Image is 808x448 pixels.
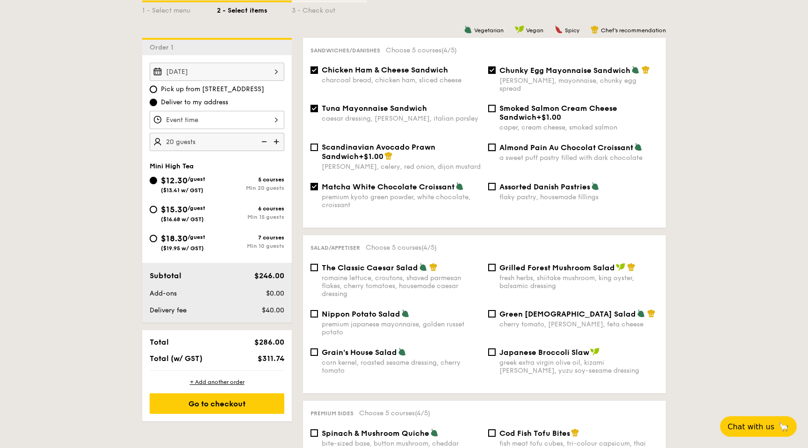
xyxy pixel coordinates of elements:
[150,235,157,242] input: $18.30/guest($19.95 w/ GST)7 coursesMin 10 guests
[322,440,481,448] div: bite-sized base, button mushroom, cheddar
[217,234,284,241] div: 7 courses
[322,359,481,375] div: corn kernel, roasted sesame dressing, cherry tomato
[258,354,284,363] span: $311.74
[398,347,406,356] img: icon-vegetarian.fe4039eb.svg
[499,66,630,75] span: Chunky Egg Mayonnaise Sandwich
[322,310,400,318] span: Nippon Potato Salad
[161,98,228,107] span: Deliver to my address
[310,429,318,437] input: Spinach & Mushroom Quichebite-sized base, button mushroom, cheddar
[430,428,439,437] img: icon-vegetarian.fe4039eb.svg
[150,206,157,213] input: $15.30/guest($16.68 w/ GST)6 coursesMin 15 guests
[322,143,435,161] span: Scandinavian Avocado Prawn Sandwich
[322,429,429,438] span: Spinach & Mushroom Quiche
[488,348,496,356] input: Japanese Broccoli Slawgreek extra virgin olive oil, kizami [PERSON_NAME], yuzu soy-sesame dressing
[161,204,188,215] span: $15.30
[591,25,599,34] img: icon-chef-hat.a58ddaea.svg
[270,133,284,151] img: icon-add.58712e84.svg
[150,111,284,129] input: Event time
[474,27,504,34] span: Vegetarian
[161,175,188,186] span: $12.30
[778,421,789,432] span: 🦙
[415,409,430,417] span: (4/5)
[499,320,658,328] div: cherry tomato, [PERSON_NAME], feta cheese
[419,263,427,271] img: icon-vegetarian.fe4039eb.svg
[642,65,650,74] img: icon-chef-hat.a58ddaea.svg
[310,348,318,356] input: Grain's House Saladcorn kernel, roasted sesame dressing, cherry tomato
[488,144,496,151] input: Almond Pain Au Chocolat Croissanta sweet puff pastry filled with dark chocolate
[150,177,157,184] input: $12.30/guest($13.41 w/ GST)5 coursesMin 20 guests
[150,378,284,386] div: + Add another order
[161,216,204,223] span: ($16.68 w/ GST)
[728,422,774,431] span: Chat with us
[441,46,457,54] span: (4/5)
[217,176,284,183] div: 5 courses
[310,105,318,112] input: Tuna Mayonnaise Sandwichcaesar dressing, [PERSON_NAME], italian parsley
[499,310,636,318] span: Green [DEMOGRAPHIC_DATA] Salad
[526,27,543,34] span: Vegan
[631,65,640,74] img: icon-vegetarian.fe4039eb.svg
[499,104,617,122] span: Smoked Salmon Cream Cheese Sandwich
[310,144,318,151] input: Scandinavian Avocado Prawn Sandwich+$1.00[PERSON_NAME], celery, red onion, dijon mustard
[142,2,217,15] div: 1 - Select menu
[499,193,658,201] div: flaky pastry, housemade fillings
[150,133,284,151] input: Number of guests
[488,310,496,318] input: Green [DEMOGRAPHIC_DATA] Saladcherry tomato, [PERSON_NAME], feta cheese
[499,429,570,438] span: Cod Fish Tofu Bites
[616,263,625,271] img: icon-vegan.f8ff3823.svg
[161,245,204,252] span: ($19.95 w/ GST)
[150,271,181,280] span: Subtotal
[310,264,318,271] input: The Classic Caesar Saladromaine lettuce, croutons, shaved parmesan flakes, cherry tomatoes, house...
[322,115,481,123] div: caesar dressing, [PERSON_NAME], italian parsley
[571,428,579,437] img: icon-chef-hat.a58ddaea.svg
[401,309,410,318] img: icon-vegetarian.fe4039eb.svg
[637,309,645,318] img: icon-vegetarian.fe4039eb.svg
[322,182,454,191] span: Matcha White Chocolate Croissant
[464,25,472,34] img: icon-vegetarian.fe4039eb.svg
[188,234,205,240] span: /guest
[150,393,284,414] div: Go to checkout
[429,263,438,271] img: icon-chef-hat.a58ddaea.svg
[488,66,496,74] input: Chunky Egg Mayonnaise Sandwich[PERSON_NAME], mayonnaise, chunky egg spread
[150,43,177,51] span: Order 1
[262,306,284,314] span: $40.00
[150,354,202,363] span: Total (w/ GST)
[634,143,642,151] img: icon-vegetarian.fe4039eb.svg
[150,86,157,93] input: Pick up from [STREET_ADDRESS]
[488,183,496,190] input: Assorted Danish Pastriesflaky pastry, housemade fillings
[150,338,169,347] span: Total
[488,429,496,437] input: Cod Fish Tofu Bitesfish meat tofu cubes, tri-colour capsicum, thai chilli sauce
[499,154,658,162] div: a sweet puff pastry filled with dark chocolate
[310,66,318,74] input: Chicken Ham & Cheese Sandwichcharcoal bread, chicken ham, sliced cheese
[322,274,481,298] div: romaine lettuce, croutons, shaved parmesan flakes, cherry tomatoes, housemade caesar dressing
[322,163,481,171] div: [PERSON_NAME], celery, red onion, dijon mustard
[499,274,658,290] div: fresh herbs, shiitake mushroom, king oyster, balsamic dressing
[161,85,264,94] span: Pick up from [STREET_ADDRESS]
[254,271,284,280] span: $246.00
[217,205,284,212] div: 6 courses
[386,46,457,54] span: Choose 5 courses
[647,309,656,318] img: icon-chef-hat.a58ddaea.svg
[590,347,599,356] img: icon-vegan.f8ff3823.svg
[310,310,318,318] input: Nippon Potato Saladpremium japanese mayonnaise, golden russet potato
[565,27,579,34] span: Spicy
[150,63,284,81] input: Event date
[161,187,203,194] span: ($13.41 w/ GST)
[256,133,270,151] img: icon-reduce.1d2dbef1.svg
[499,143,633,152] span: Almond Pain Au Chocolat Croissant
[555,25,563,34] img: icon-spicy.37a8142b.svg
[217,2,292,15] div: 2 - Select items
[366,244,437,252] span: Choose 5 courses
[322,193,481,209] div: premium kyoto green powder, white chocolate, croissant
[499,182,590,191] span: Assorted Danish Pastries
[266,289,284,297] span: $0.00
[188,176,205,182] span: /guest
[161,233,188,244] span: $18.30
[421,244,437,252] span: (4/5)
[310,47,380,54] span: Sandwiches/Danishes
[322,76,481,84] div: charcoal bread, chicken ham, sliced cheese
[601,27,666,34] span: Chef's recommendation
[150,289,177,297] span: Add-ons
[455,182,464,190] img: icon-vegetarian.fe4039eb.svg
[488,264,496,271] input: Grilled Forest Mushroom Saladfresh herbs, shiitake mushroom, king oyster, balsamic dressing
[150,162,194,170] span: Mini High Tea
